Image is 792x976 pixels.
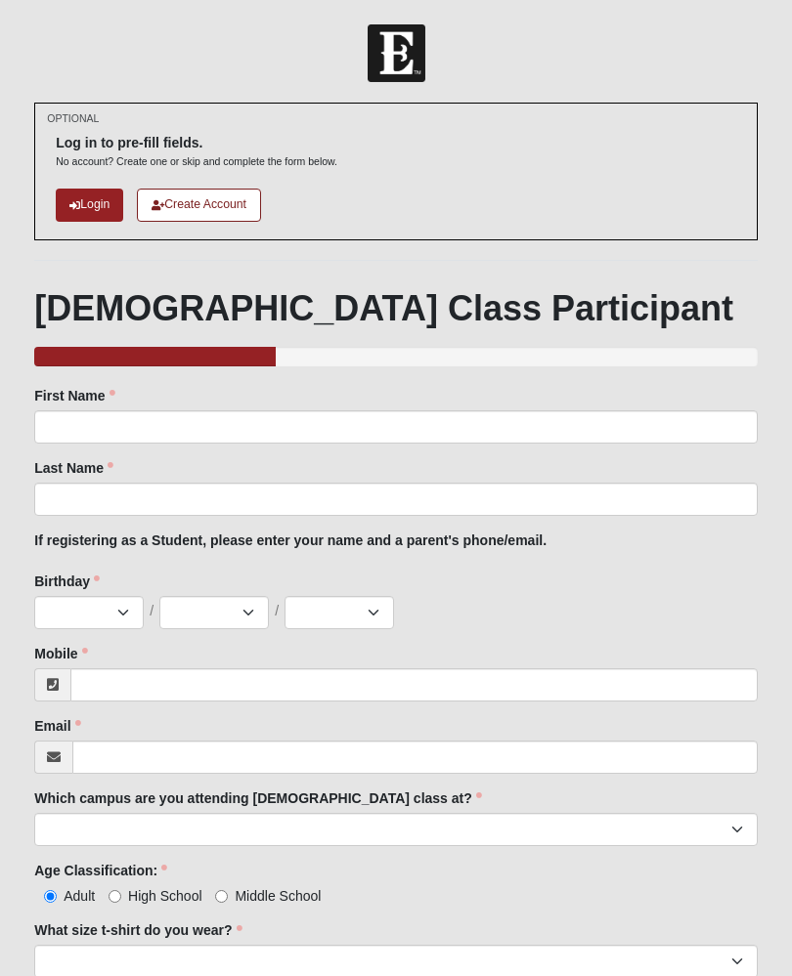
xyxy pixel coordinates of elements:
[368,24,425,82] img: Church of Eleven22 Logo
[215,890,228,903] input: Middle School
[275,601,279,622] span: /
[56,135,337,151] h6: Log in to pre-fill fields.
[44,890,57,903] input: Adult
[34,716,80,736] label: Email
[137,189,261,221] a: Create Account
[34,861,167,880] label: Age Classification:
[47,111,99,126] small: OPTIONAL
[150,601,154,622] span: /
[128,888,202,904] span: High School
[109,890,121,903] input: High School
[34,532,547,548] b: If registering as a Student, please enter your name and a parent's phone/email.
[34,458,113,478] label: Last Name
[56,154,337,169] p: No account? Create one or skip and complete the form below.
[34,572,100,591] label: Birthday
[34,386,114,405] label: First Name
[56,189,123,221] a: Login
[34,920,242,940] label: What size t-shirt do you wear?
[34,644,87,663] label: Mobile
[64,888,95,904] span: Adult
[34,788,482,808] label: Which campus are you attending [DEMOGRAPHIC_DATA] class at?
[34,287,758,329] h1: [DEMOGRAPHIC_DATA] Class Participant
[235,888,321,904] span: Middle School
